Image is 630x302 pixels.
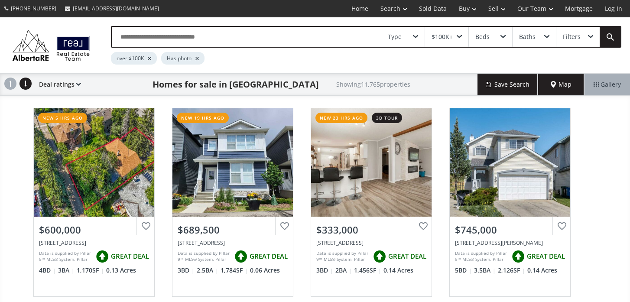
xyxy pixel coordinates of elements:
h1: Homes for sale in [GEOGRAPHIC_DATA] [153,78,319,91]
span: 2 BA [335,266,352,275]
button: Save Search [477,74,538,95]
span: 3.5 BA [474,266,496,275]
div: Has photo [161,52,205,65]
div: Map [538,74,584,95]
a: [EMAIL_ADDRESS][DOMAIN_NAME] [61,0,163,16]
span: 4 BD [39,266,56,275]
img: rating icon [371,248,388,265]
img: rating icon [94,248,111,265]
div: 2931 29 Street South, Lethbridge, AB T1K 6T1 [316,239,426,247]
span: 3 BD [316,266,333,275]
span: 0.13 Acres [106,266,136,275]
span: 2,126 SF [498,266,525,275]
span: Map [551,80,572,89]
div: Data is supplied by Pillar 9™ MLS® System. Pillar 9™ is the owner of the copyright in its MLS® Sy... [178,250,230,263]
div: $333,000 [316,223,426,237]
span: 0.06 Acres [250,266,280,275]
span: 2.5 BA [197,266,218,275]
img: rating icon [232,248,250,265]
span: 0.14 Acres [527,266,557,275]
div: $100K+ [432,34,453,40]
div: 1516 24 Street NW, Calgary, AB T2N 2P9 [39,239,149,247]
span: 0.14 Acres [383,266,413,275]
div: $600,000 [39,223,149,237]
span: 1,456 SF [354,266,381,275]
span: 3 BA [58,266,75,275]
div: 99 Arbour Crest Rise NW, Calgary, AB T3G 4L3 [455,239,565,247]
img: rating icon [510,248,527,265]
div: over $100K [111,52,157,65]
span: GREAT DEAL [250,252,288,261]
span: 3 BD [178,266,195,275]
div: Filters [563,34,581,40]
span: 1,170 SF [77,266,104,275]
div: $689,500 [178,223,288,237]
span: 1,784 SF [221,266,248,275]
img: Logo [9,28,94,63]
div: Data is supplied by Pillar 9™ MLS® System. Pillar 9™ is the owner of the copyright in its MLS® Sy... [39,250,91,263]
div: $745,000 [455,223,565,237]
div: Data is supplied by Pillar 9™ MLS® System. Pillar 9™ is the owner of the copyright in its MLS® Sy... [455,250,507,263]
div: Type [388,34,402,40]
div: Gallery [584,74,630,95]
div: Beds [475,34,490,40]
span: GREAT DEAL [527,252,565,261]
span: 5 BD [455,266,472,275]
span: Gallery [594,80,621,89]
div: Deal ratings [35,74,81,95]
div: Data is supplied by Pillar 9™ MLS® System. Pillar 9™ is the owner of the copyright in its MLS® Sy... [316,250,369,263]
div: Baths [519,34,536,40]
span: [EMAIL_ADDRESS][DOMAIN_NAME] [73,5,159,12]
h2: Showing 11,765 properties [336,81,410,88]
span: GREAT DEAL [111,252,149,261]
div: 1130 Alpine Avenue SW, Calgary, AB T2Y 0T2 [178,239,288,247]
span: [PHONE_NUMBER] [11,5,56,12]
span: GREAT DEAL [388,252,426,261]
